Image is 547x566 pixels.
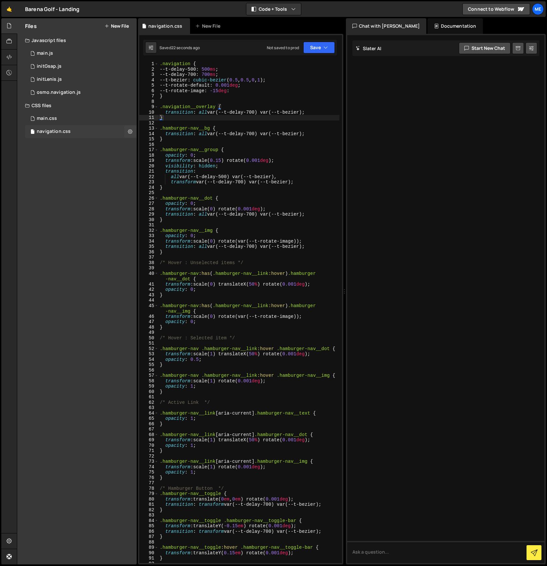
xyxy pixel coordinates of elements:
div: 86 [139,529,158,534]
div: 54 [139,357,158,362]
div: 44 [139,298,158,303]
div: 79 [139,491,158,497]
div: CSS files [17,99,137,112]
div: 11 [139,115,158,120]
h2: Files [25,22,37,30]
button: Save [303,42,335,53]
div: 57 [139,373,158,378]
div: 45 [139,303,158,314]
div: 84 [139,518,158,524]
div: 31 [139,222,158,228]
div: 4 [139,78,158,83]
a: Me [532,3,544,15]
div: 83 [139,513,158,518]
div: 59 [139,384,158,389]
div: New File [195,23,223,29]
div: 38 [139,260,158,266]
div: 50 [139,335,158,341]
div: 56 [139,368,158,373]
div: 21 [139,169,158,174]
div: 30 [139,217,158,223]
div: 9 [139,104,158,110]
div: 34 [139,239,158,244]
div: 8 [139,99,158,105]
div: Not saved to prod [267,45,299,50]
div: 85 [139,523,158,529]
div: main.js [37,50,53,56]
div: 29 [139,212,158,217]
div: 69 [139,437,158,443]
div: 63 [139,405,158,411]
div: 68 [139,432,158,438]
div: 17023/46768.js [25,86,137,99]
div: 7 [139,93,158,99]
div: 33 [139,233,158,239]
div: 14 [139,131,158,137]
div: 60 [139,389,158,395]
div: 39 [139,265,158,271]
div: 37 [139,255,158,260]
div: 70 [139,443,158,448]
div: 81 [139,502,158,507]
div: 48 [139,325,158,330]
div: 73 [139,459,158,464]
button: Start new chat [459,42,511,54]
div: 49 [139,330,158,335]
div: 64 [139,411,158,416]
div: 3 [139,72,158,78]
div: 72 [139,454,158,459]
div: 58 [139,378,158,384]
div: 51 [139,341,158,346]
div: navigation.css [37,129,71,134]
div: 35 [139,244,158,249]
div: 42 [139,287,158,292]
div: 77 [139,480,158,486]
div: Documentation [428,18,483,34]
div: 90 [139,550,158,556]
div: 17 [139,147,158,153]
div: 87 [139,534,158,540]
div: 22 [139,174,158,180]
div: 46 [139,314,158,319]
div: 62 [139,400,158,405]
div: 23 [139,179,158,185]
a: Connect to Webflow [462,3,530,15]
div: 2 [139,67,158,72]
div: 36 [139,249,158,255]
button: New File [104,23,129,29]
div: 61 [139,394,158,400]
div: 15 [139,136,158,142]
div: 91 [139,556,158,561]
div: 88 [139,540,158,545]
div: 71 [139,448,158,454]
div: 66 [139,421,158,427]
div: 55 [139,362,158,368]
div: 19 [139,158,158,163]
div: 17023/46771.js [25,60,137,73]
div: 18 [139,153,158,158]
button: Code + Tools [246,3,301,15]
div: 43 [139,292,158,298]
div: 10 [139,110,158,115]
div: 27 [139,201,158,206]
div: 47 [139,319,158,325]
a: 🤙 [1,1,17,17]
div: 89 [139,545,158,550]
div: 76 [139,475,158,481]
div: 82 [139,507,158,513]
div: 53 [139,351,158,357]
div: main.css [37,116,57,121]
div: 6 [139,88,158,94]
div: Chat with [PERSON_NAME] [346,18,427,34]
div: Saved [159,45,200,50]
div: 28 [139,206,158,212]
div: Javascript files [17,34,137,47]
div: initLenis.js [37,77,62,82]
div: 78 [139,486,158,491]
div: 24 [139,185,158,191]
div: 17023/46759.css [25,125,137,138]
div: 25 [139,190,158,196]
div: 17023/46770.js [25,73,137,86]
div: 65 [139,416,158,421]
